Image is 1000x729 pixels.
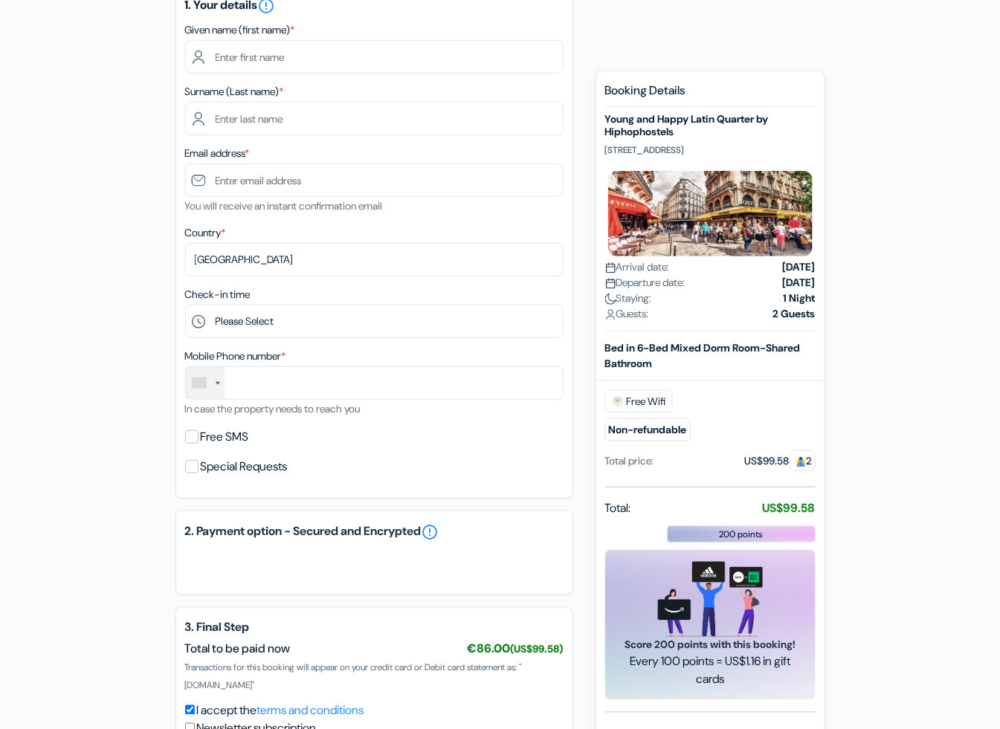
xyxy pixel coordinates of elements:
strong: 2 Guests [773,306,816,322]
span: 2 [790,450,816,471]
span: Staying: [605,291,652,306]
h5: 2. Payment option - Secured and Encrypted [185,523,564,541]
strong: [DATE] [783,259,816,275]
label: I accept the [197,702,364,720]
div: US$99.58 [745,453,816,469]
img: user_icon.svg [605,309,616,320]
img: moon.svg [605,294,616,305]
label: Special Requests [201,456,288,477]
span: Arrival date: [605,259,670,275]
label: Free SMS [201,427,249,447]
img: calendar.svg [605,278,616,289]
small: You will receive an instant confirmation email [185,199,383,213]
input: Enter first name [185,40,564,74]
span: Guests: [605,306,649,322]
h5: Young and Happy Latin Quarter by Hiphophostels [605,113,816,138]
span: Score 200 points with this booking! [623,637,798,652]
p: [STREET_ADDRESS] [605,144,816,156]
a: terms and conditions [257,703,364,719]
h5: Booking Details [605,83,816,107]
img: guest.svg [796,456,807,467]
h5: 3. Final Step [185,620,564,634]
span: 200 points [720,528,764,541]
div: Total price: [605,453,654,469]
a: error_outline [422,523,439,541]
label: Email address [185,146,250,161]
input: Enter email address [185,163,564,197]
label: Mobile Phone number [185,349,286,364]
span: Every 100 points = US$1.16 in gift cards [623,652,798,688]
label: Country [185,225,226,241]
span: Total to be paid now [185,641,291,656]
small: (US$99.58) [511,642,564,655]
strong: 1 Night [784,291,816,306]
span: Transactions for this booking will appear on your credit card or Debit card statement as: "[DOMAI... [185,661,522,691]
img: free_wifi.svg [612,395,624,407]
span: Free Wifi [605,390,673,412]
strong: [DATE] [783,275,816,291]
img: calendar.svg [605,262,616,273]
label: Check-in time [185,287,251,302]
span: Total: [605,499,631,517]
label: Surname (Last name) [185,84,284,100]
b: Bed in 6-Bed Mixed Dorm Room-Shared Bathroom [605,341,801,370]
small: In case the property needs to reach you [185,402,361,415]
small: Non-refundable [605,418,691,441]
strong: US$99.58 [763,500,816,516]
img: gift_card_hero_new.png [658,562,763,637]
input: Enter last name [185,102,564,135]
label: Given name (first name) [185,22,295,38]
span: Departure date: [605,275,686,291]
span: €86.00 [468,641,564,656]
